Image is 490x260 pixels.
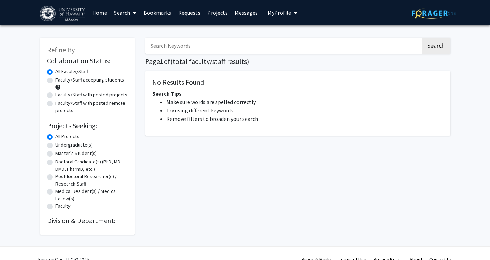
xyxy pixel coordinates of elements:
h5: No Results Found [152,78,443,86]
li: Make sure words are spelled correctly [166,98,443,106]
label: Faculty/Staff with posted projects [55,91,127,98]
span: My Profile [268,9,291,16]
iframe: Chat [460,228,485,255]
img: University of Hawaiʻi at Mānoa Logo [40,6,86,21]
label: Undergraduate(s) [55,141,93,149]
a: Home [89,0,110,25]
a: Requests [175,0,204,25]
label: All Faculty/Staff [55,68,88,75]
input: Search Keywords [145,38,421,54]
label: All Projects [55,133,79,140]
a: Projects [204,0,231,25]
label: Master's Student(s) [55,150,97,157]
a: Messages [231,0,261,25]
label: Postdoctoral Researcher(s) / Research Staff [55,173,128,188]
a: Search [110,0,140,25]
h2: Projects Seeking: [47,122,128,130]
label: Faculty/Staff accepting students [55,76,124,84]
li: Try using different keywords [166,106,443,115]
li: Remove filters to broaden your search [166,115,443,123]
span: 1 [160,57,164,66]
h2: Collaboration Status: [47,57,128,65]
h2: Division & Department: [47,216,128,225]
label: Faculty [55,202,71,210]
label: Doctoral Candidate(s) (PhD, MD, DMD, PharmD, etc.) [55,158,128,173]
label: Medical Resident(s) / Medical Fellow(s) [55,188,128,202]
h1: Page of ( total faculty/staff results) [145,57,450,66]
img: ForagerOne Logo [412,8,456,19]
span: Search Tips [152,90,182,97]
label: Faculty/Staff with posted remote projects [55,99,128,114]
a: Bookmarks [140,0,175,25]
nav: Page navigation [145,143,450,159]
span: Refine By [47,45,75,54]
button: Search [422,38,450,54]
